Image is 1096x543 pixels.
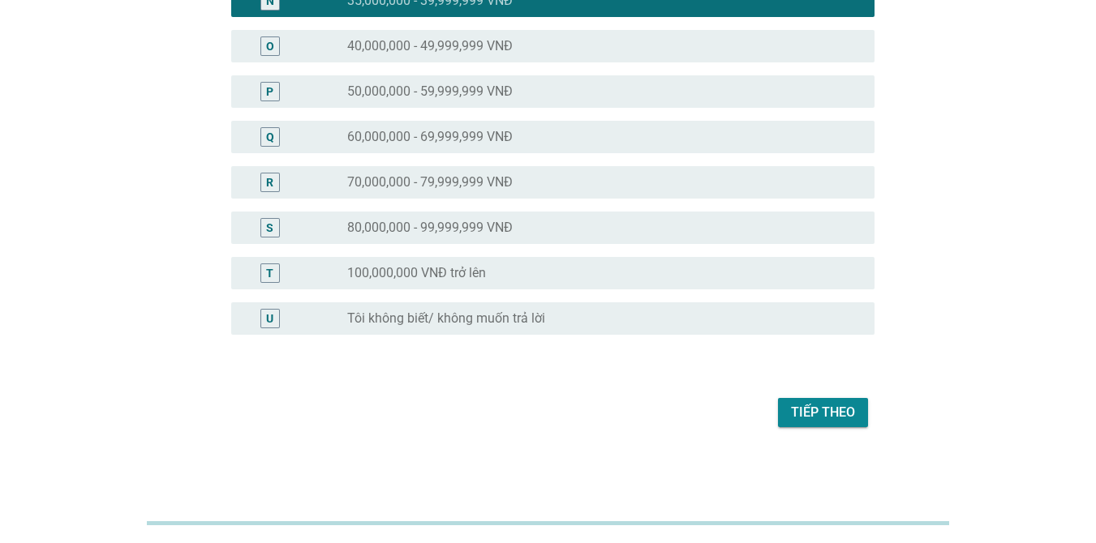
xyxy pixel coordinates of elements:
button: Tiếp theo [778,398,868,427]
label: 40,000,000 - 49,999,999 VNĐ [347,38,513,54]
div: O [266,37,274,54]
div: P [266,83,273,100]
div: Tiếp theo [791,403,855,422]
div: U [266,310,273,327]
label: 70,000,000 - 79,999,999 VNĐ [347,174,513,190]
label: 80,000,000 - 99,999,999 VNĐ [347,220,513,236]
label: 60,000,000 - 69,999,999 VNĐ [347,129,513,145]
div: S [266,219,273,236]
label: 50,000,000 - 59,999,999 VNĐ [347,83,513,100]
div: R [266,173,273,190]
div: T [266,264,273,281]
div: Q [266,128,274,145]
label: Tôi không biết/ không muốn trả lời [347,310,545,327]
label: 100,000,000 VNĐ trở lên [347,265,486,281]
